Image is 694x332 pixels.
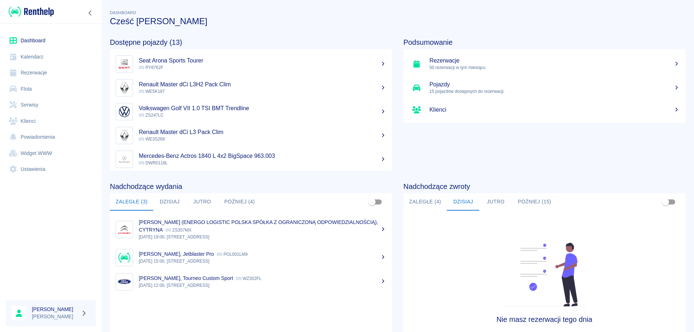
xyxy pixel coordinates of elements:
p: POL001LM9 [217,252,248,257]
h5: Renault Master dCi L3H2 Pack Clim [139,81,386,88]
a: ImageVolkswagen Golf VII 1.0 TSI BMT Trendline ZS247LC [110,100,392,124]
img: Image [117,105,131,118]
p: [PERSON_NAME], Jetblaster Pro [139,251,214,257]
button: Jutro [186,193,218,211]
span: Pokaż przypisane tylko do mnie [659,195,672,209]
a: Flota [6,81,96,97]
button: Dzisiaj [447,193,479,211]
img: Image [117,275,131,289]
a: Dashboard [6,33,96,49]
a: ImageSeat Arona Sports Tourer PY8762F [110,52,392,76]
p: [DATE] 12:00, [STREET_ADDRESS] [139,282,386,289]
a: Kalendarz [6,49,96,65]
a: Klienci [403,100,685,120]
h5: Mercedes-Benz Actros 1840 L 4x2 BigSpace 963.003 [139,152,386,160]
h5: Renault Master dCi L3 Pack Clim [139,129,386,136]
p: [PERSON_NAME] [32,313,78,320]
p: [PERSON_NAME] (ENERGO LOGISTIC POLSKA SPÓŁKA Z OGRANICZONĄ ODPOWIEDZIALNOŚCIĄ), CYTRYNA [139,219,378,233]
h5: Seat Arona Sports Tourer [139,57,386,64]
h5: Rezerwacje [429,57,680,64]
a: Widget WWW [6,145,96,161]
p: 50 rezerwacji w tym miesiącu [429,64,680,71]
button: Zwiń nawigację [85,8,96,18]
img: Image [117,251,131,264]
a: Image[PERSON_NAME], Jetblaster Pro POL001LM9[DATE] 15:00, [STREET_ADDRESS] [110,245,392,270]
h4: Nadchodzące wydania [110,182,392,191]
span: PY8762F [139,65,163,70]
p: [DATE] 19:00, [STREET_ADDRESS] [139,234,386,240]
a: ImageRenault Master dCi L3H2 Pack Clim WE5K187 [110,76,392,100]
a: Pojazdy15 pojazdów dostępnych do rezerwacji [403,76,685,100]
img: Image [117,152,131,166]
h5: Volkswagen Golf VII 1.0 TSI BMT Trendline [139,105,386,112]
button: Jutro [479,193,512,211]
a: Image[PERSON_NAME], Tourneo Custom Sport WZ302FL[DATE] 12:00, [STREET_ADDRESS] [110,270,392,294]
button: Później (4) [218,193,261,211]
img: Fleet [498,243,591,306]
a: ImageRenault Master dCi L3 Pack Clim WE3S268 [110,124,392,147]
h4: Nadchodzące zwroty [403,182,685,191]
span: WE5K187 [139,89,165,94]
img: Image [117,129,131,142]
span: Dashboard [110,10,136,15]
p: 15 pojazdów dostępnych do rezerwacji [429,88,680,95]
a: Ustawienia [6,161,96,177]
h3: Cześć [PERSON_NAME] [110,16,685,26]
a: Rezerwacje [6,65,96,81]
h4: Podsumowanie [403,38,685,47]
img: Renthelp logo [9,6,54,18]
span: WE3S268 [139,137,165,142]
h6: [PERSON_NAME] [32,306,78,313]
a: ImageMercedes-Benz Actros 1840 L 4x2 BigSpace 963.003 DWR0118L [110,147,392,171]
span: DWR0118L [139,160,168,165]
h4: Nie masz rezerwacji tego dnia [439,315,650,324]
button: Dzisiaj [153,193,186,211]
span: Pokaż przypisane tylko do mnie [365,195,379,209]
a: Klienci [6,113,96,129]
img: Image [117,223,131,236]
button: Zaległe (4) [403,193,447,211]
button: Zaległe (3) [110,193,153,211]
a: Rezerwacje50 rezerwacji w tym miesiącu [403,52,685,76]
button: Później (15) [512,193,557,211]
p: [DATE] 15:00, [STREET_ADDRESS] [139,258,386,264]
img: Image [117,81,131,95]
a: Image[PERSON_NAME] (ENERGO LOGISTIC POLSKA SPÓŁKA Z OGRANICZONĄ ODPOWIEDZIALNOŚCIĄ), CYTRYNA ZS35... [110,214,392,245]
a: Serwisy [6,97,96,113]
p: ZS357MX [166,228,191,233]
a: Powiadomienia [6,129,96,145]
h5: Pojazdy [429,81,680,88]
p: [PERSON_NAME], Tourneo Custom Sport [139,275,233,281]
img: Image [117,57,131,71]
h4: Dostępne pojazdy (13) [110,38,392,47]
a: Renthelp logo [6,6,54,18]
span: ZS247LC [139,113,164,118]
p: WZ302FL [236,276,262,281]
h5: Klienci [429,106,680,113]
